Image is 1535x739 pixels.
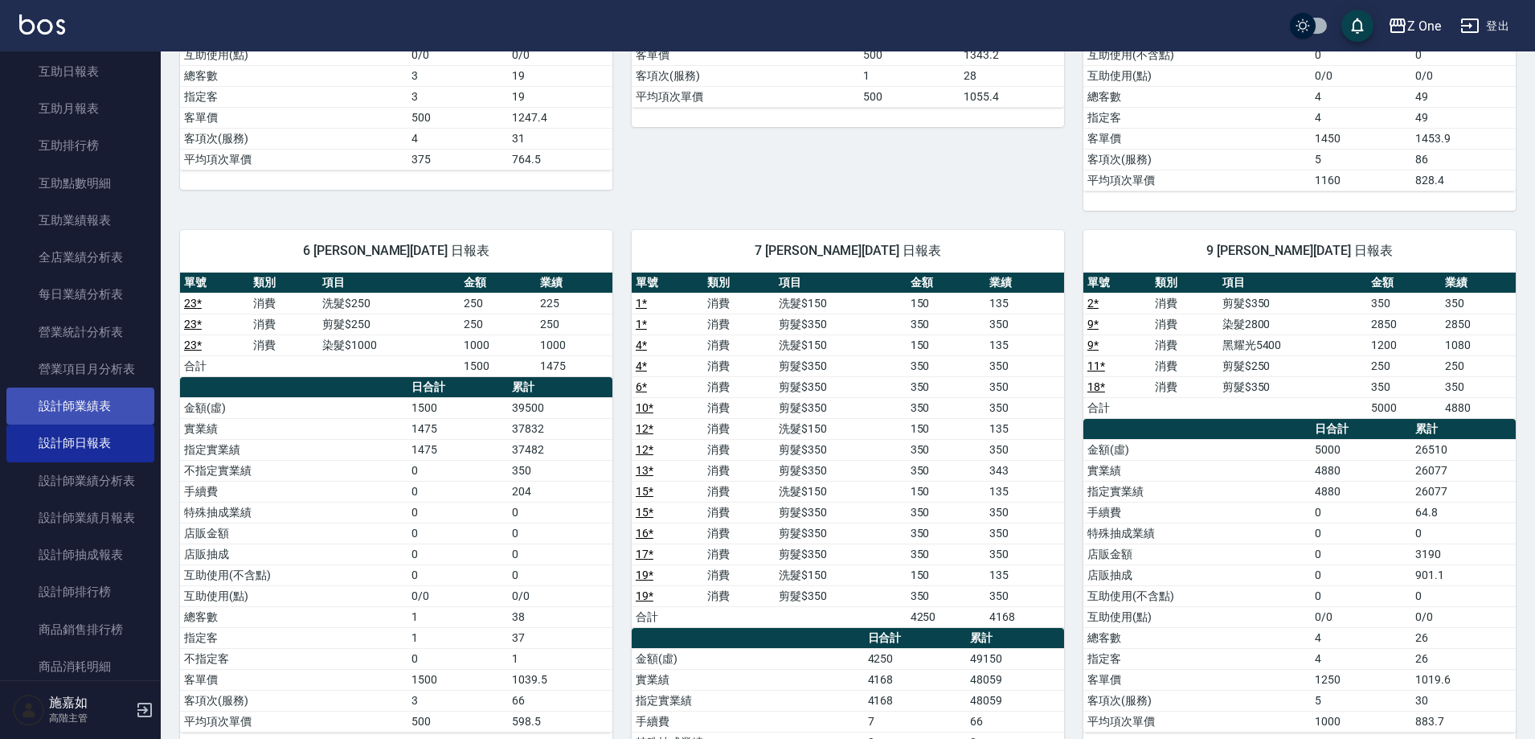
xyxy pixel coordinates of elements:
td: 實業績 [632,669,864,690]
td: 30 [1411,690,1516,711]
td: 4 [1311,86,1411,107]
td: 指定客 [180,627,407,648]
td: 1039.5 [508,669,612,690]
td: 150 [907,565,985,585]
td: 1160 [1311,170,1411,191]
td: 客項次(服務) [180,690,407,711]
td: 4 [1311,107,1411,128]
td: 343 [985,460,1064,481]
td: 4 [407,128,508,149]
td: 250 [460,293,536,314]
td: 互助使用(不含點) [1083,585,1311,606]
td: 特殊抽成業績 [180,502,407,523]
td: 350 [907,523,985,544]
a: 互助月報表 [6,90,154,127]
td: 764.5 [508,149,612,170]
td: 指定實業績 [1083,481,1311,502]
a: 營業項目月分析表 [6,351,154,388]
td: 4 [1311,648,1411,669]
td: 350 [985,585,1064,606]
a: 每日業績分析表 [6,276,154,313]
td: 指定客 [180,86,407,107]
td: 洗髮$150 [775,335,907,355]
td: 消費 [703,376,775,397]
th: 類別 [703,273,775,294]
td: 500 [859,86,960,107]
td: 2850 [1367,314,1442,335]
td: 350 [985,397,1064,418]
td: 消費 [703,460,775,481]
td: 49150 [966,648,1064,669]
td: 1343.2 [960,44,1064,65]
td: 客項次(服務) [632,65,859,86]
th: 項目 [318,273,460,294]
td: 0 [1311,502,1411,523]
td: 0 [407,502,508,523]
td: 5 [1311,149,1411,170]
td: 消費 [703,585,775,606]
td: 店販金額 [180,523,407,544]
td: 剪髮$350 [775,355,907,376]
td: 5000 [1311,439,1411,460]
th: 累計 [1411,419,1516,440]
td: 平均項次單價 [632,86,859,107]
td: 0/0 [407,585,508,606]
td: 實業績 [1083,460,1311,481]
td: 49 [1411,107,1516,128]
td: 0/0 [1411,65,1516,86]
td: 1000 [460,335,536,355]
table: a dense table [1083,419,1516,733]
button: Z One [1381,10,1447,43]
a: 設計師業績表 [6,388,154,425]
td: 3190 [1411,544,1516,565]
td: 洗髮$150 [775,293,907,314]
td: 225 [536,293,612,314]
td: 0/0 [1311,65,1411,86]
td: 消費 [703,397,775,418]
td: 4168 [864,690,966,711]
td: 剪髮$350 [775,314,907,335]
td: 總客數 [1083,86,1311,107]
table: a dense table [180,273,612,377]
a: 設計師業績分析表 [6,462,154,499]
td: 消費 [1151,355,1218,376]
th: 業績 [536,273,612,294]
td: 客項次(服務) [1083,149,1311,170]
td: 實業績 [180,418,407,439]
td: 消費 [703,293,775,314]
td: 互助使用(點) [1083,606,1311,627]
td: 消費 [703,335,775,355]
td: 店販抽成 [1083,565,1311,585]
td: 染髮2800 [1218,314,1367,335]
td: 消費 [703,481,775,502]
td: 1500 [407,669,508,690]
a: 商品銷售排行榜 [6,611,154,648]
table: a dense table [632,273,1064,628]
td: 總客數 [180,65,407,86]
td: 0 [1311,523,1411,544]
td: 黑耀光5400 [1218,335,1367,355]
td: 0 [407,523,508,544]
a: 全店業績分析表 [6,239,154,276]
td: 客單價 [180,669,407,690]
td: 剪髮$350 [775,585,907,606]
td: 26077 [1411,460,1516,481]
td: 客單價 [632,44,859,65]
td: 消費 [703,523,775,544]
td: 0 [508,544,612,565]
td: 135 [985,418,1064,439]
td: 135 [985,565,1064,585]
td: 350 [907,502,985,523]
td: 19 [508,86,612,107]
a: 設計師業績月報表 [6,499,154,536]
td: 1080 [1441,335,1516,355]
th: 業績 [1441,273,1516,294]
td: 4168 [864,669,966,690]
td: 150 [907,335,985,355]
td: 剪髮$350 [775,376,907,397]
span: 6 [PERSON_NAME][DATE] 日報表 [199,243,593,259]
td: 66 [508,690,612,711]
td: 消費 [703,418,775,439]
th: 類別 [1151,273,1218,294]
td: 消費 [703,565,775,585]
